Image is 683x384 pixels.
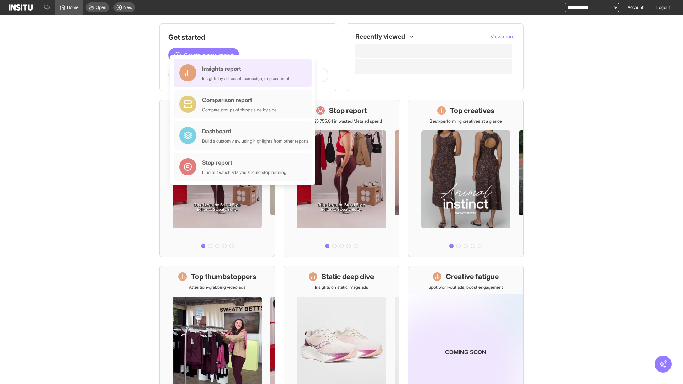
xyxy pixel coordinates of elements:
span: New [123,5,132,10]
h1: Get started [168,32,328,42]
p: Save £25,755.04 in wasted Meta ad spend [301,118,382,124]
h1: Top thumbstoppers [191,272,256,282]
button: View more [491,33,515,40]
h1: Static deep dive [322,272,374,282]
a: What's live nowSee all active ads instantly [159,100,275,257]
span: Open [96,5,106,10]
div: Stop report [202,158,286,167]
p: Best-performing creatives at a glance [430,118,502,124]
div: Dashboard [202,127,309,135]
a: Top creativesBest-performing creatives at a glance [408,100,524,257]
a: Stop reportSave £25,755.04 in wasted Meta ad spend [284,100,399,257]
div: Insights report [202,64,290,73]
h1: Top creatives [450,106,494,116]
div: Insights by ad, adset, campaign, or placement [202,76,290,81]
img: Logo [9,4,33,11]
div: Find out which ads you should stop running [202,170,286,175]
p: Attention-grabbing video ads [189,284,245,290]
div: Compare groups of things side by side [202,107,277,113]
div: Build a custom view using highlights from other reports [202,138,309,144]
span: Create a new report [184,51,234,59]
span: Home [67,5,79,10]
h1: Stop report [329,106,367,116]
div: Comparison report [202,96,277,104]
button: Create a new report [168,48,239,62]
p: Insights on static image ads [315,284,368,290]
